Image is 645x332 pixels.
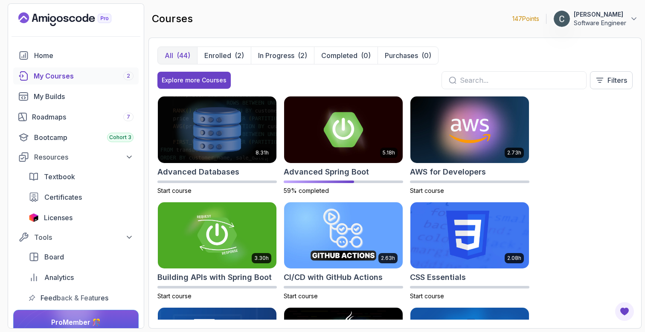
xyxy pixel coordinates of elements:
span: Textbook [44,172,75,182]
h2: Building APIs with Spring Boot [157,271,272,283]
p: Completed [321,50,357,61]
div: (44) [177,50,190,61]
h2: courses [152,12,193,26]
button: In Progress(2) [251,47,314,64]
p: Filters [607,75,627,85]
p: [PERSON_NAME] [574,10,626,19]
h2: CI/CD with GitHub Actions [284,271,383,283]
span: Start course [157,292,192,300]
span: Board [44,252,64,262]
span: 2 [127,73,130,79]
span: Start course [157,187,192,194]
div: Bootcamp [34,132,134,143]
img: user profile image [554,11,570,27]
input: Search... [460,75,579,85]
img: Advanced Databases card [158,96,276,163]
p: Purchases [385,50,418,61]
p: All [165,50,173,61]
button: Explore more Courses [157,72,231,89]
div: (0) [421,50,431,61]
button: Purchases(0) [378,47,438,64]
span: 59% completed [284,187,329,194]
h2: Advanced Databases [157,166,239,178]
a: home [13,47,139,64]
button: Completed(0) [314,47,378,64]
span: Feedback & Features [41,293,108,303]
button: Open Feedback Button [614,301,635,322]
div: Resources [34,152,134,162]
img: jetbrains icon [29,213,39,222]
p: In Progress [258,50,294,61]
div: Home [34,50,134,61]
h2: CSS Essentials [410,271,466,283]
a: certificates [23,189,139,206]
div: My Courses [34,71,134,81]
img: Building APIs with Spring Boot card [158,202,276,269]
a: textbook [23,168,139,185]
p: Enrolled [204,50,231,61]
p: 147 Points [512,15,539,23]
button: user profile image[PERSON_NAME]Software Engineer [553,10,638,27]
div: My Builds [34,91,134,102]
div: Explore more Courses [162,76,227,84]
span: Analytics [44,272,74,282]
span: 7 [127,114,130,120]
a: Advanced Spring Boot card5.18hAdvanced Spring Boot59% completed [284,96,403,195]
p: 2.63h [381,255,395,262]
div: (2) [235,50,244,61]
img: Advanced Spring Boot card [284,96,403,163]
button: Resources [13,149,139,165]
p: Software Engineer [574,19,626,27]
button: Filters [590,71,633,89]
a: builds [13,88,139,105]
span: Certificates [44,192,82,202]
h2: Advanced Spring Boot [284,166,369,178]
img: CI/CD with GitHub Actions card [284,202,403,269]
div: Roadmaps [32,112,134,122]
span: Start course [410,187,444,194]
a: board [23,248,139,265]
img: CSS Essentials card [410,202,529,269]
p: 2.73h [507,149,521,156]
p: 3.30h [254,255,269,262]
span: Start course [284,292,318,300]
button: All(44) [158,47,197,64]
a: roadmaps [13,108,139,125]
p: 2.08h [507,255,521,262]
button: Tools [13,230,139,245]
p: 8.31h [256,149,269,156]
button: Enrolled(2) [197,47,251,64]
span: Cohort 3 [109,134,131,141]
div: (0) [361,50,371,61]
div: Tools [34,232,134,242]
p: 5.18h [383,149,395,156]
a: bootcamp [13,129,139,146]
span: Start course [410,292,444,300]
a: analytics [23,269,139,286]
a: courses [13,67,139,84]
div: (2) [298,50,307,61]
a: licenses [23,209,139,226]
img: AWS for Developers card [410,96,529,163]
a: Landing page [18,12,131,26]
h2: AWS for Developers [410,166,486,178]
span: Licenses [44,213,73,223]
a: feedback [23,289,139,306]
